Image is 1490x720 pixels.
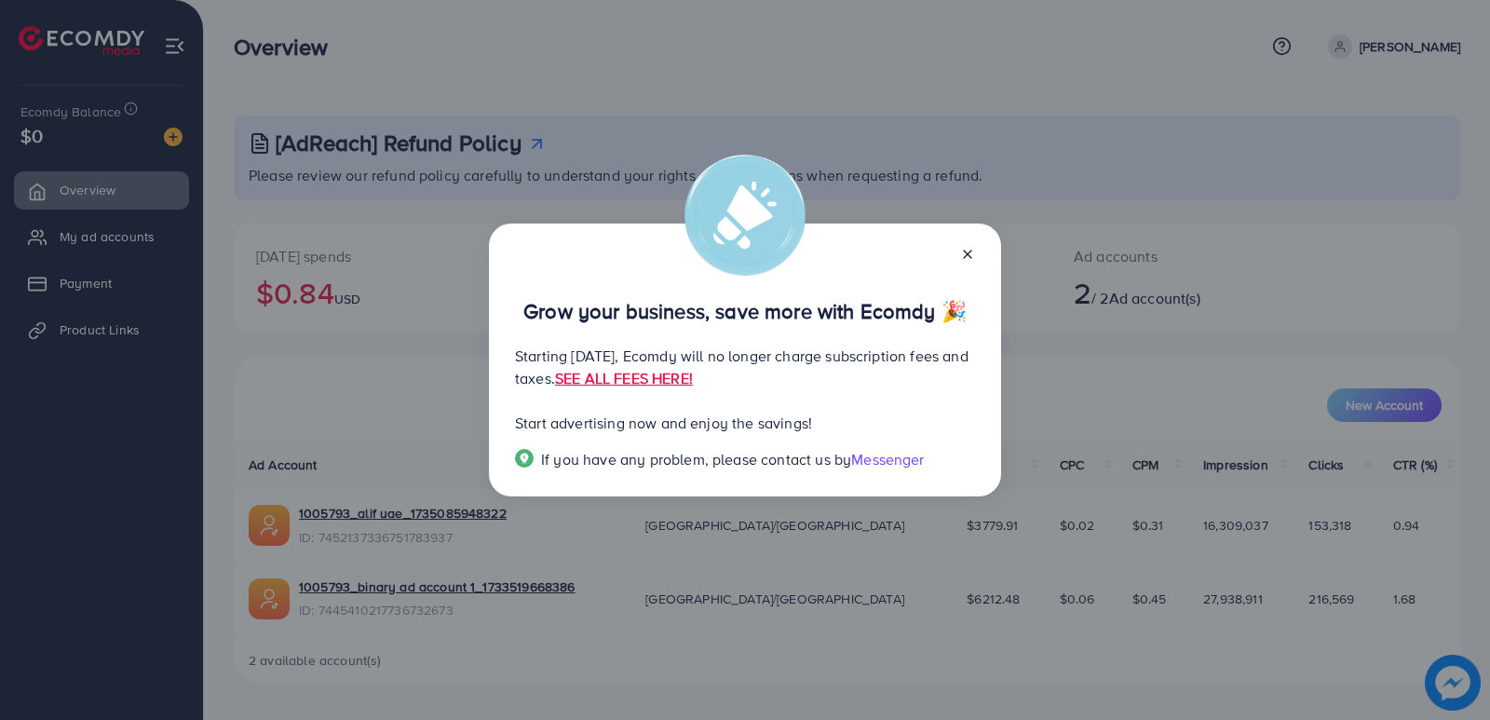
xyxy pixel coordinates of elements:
img: alert [684,155,806,276]
p: Grow your business, save more with Ecomdy 🎉 [515,300,975,322]
p: Start advertising now and enjoy the savings! [515,412,975,434]
p: Starting [DATE], Ecomdy will no longer charge subscription fees and taxes. [515,345,975,389]
span: Messenger [851,449,924,469]
span: If you have any problem, please contact us by [541,449,851,469]
a: SEE ALL FEES HERE! [555,368,693,388]
img: Popup guide [515,449,534,468]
